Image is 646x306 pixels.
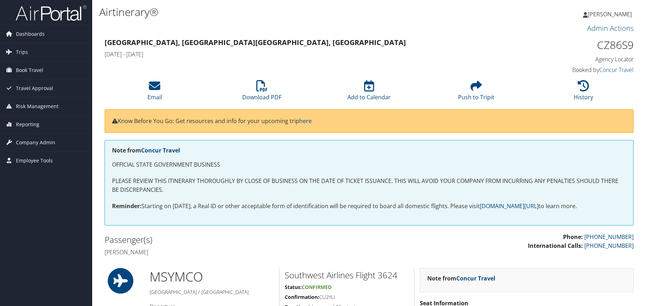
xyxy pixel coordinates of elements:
a: Add to Calendar [347,84,391,101]
strong: International Calls: [528,242,583,250]
span: Reporting [16,116,39,133]
span: Employee Tools [16,152,53,169]
strong: [GEOGRAPHIC_DATA], [GEOGRAPHIC_DATA] [GEOGRAPHIC_DATA], [GEOGRAPHIC_DATA] [105,38,406,47]
h5: [GEOGRAPHIC_DATA] / [GEOGRAPHIC_DATA] [150,289,274,296]
a: History [574,84,593,101]
p: OFFICIAL STATE GOVERNMENT BUSINESS [112,160,626,169]
a: Concur Travel [456,274,495,282]
a: [DOMAIN_NAME][URL] [480,202,539,210]
h4: Booked by [509,66,634,74]
a: [PHONE_NUMBER] [584,242,634,250]
a: Admin Actions [587,23,634,33]
a: Concur Travel [141,146,180,154]
span: Dashboards [16,25,45,43]
span: Travel Approval [16,79,53,97]
strong: Reminder: [112,202,141,210]
a: Push to Tripit [458,84,494,101]
h1: CZ86S9 [509,38,634,52]
h4: [PERSON_NAME] [105,248,364,256]
h4: [DATE] - [DATE] [105,50,499,58]
a: Email [147,84,162,101]
p: Starting on [DATE], a Real ID or other acceptable form of identification will be required to boar... [112,202,626,211]
span: Risk Management [16,98,59,115]
a: Download PDF [242,84,282,101]
h1: Airtinerary® [99,5,459,20]
h2: Passenger(s) [105,234,364,246]
h2: Southwest Airlines Flight 3624 [285,269,409,281]
h1: MSY MCO [150,268,274,286]
strong: Confirmation: [285,294,319,300]
img: airportal-logo.png [16,5,87,21]
strong: Status: [285,284,302,290]
span: [PERSON_NAME] [588,10,632,18]
strong: Note from [112,146,180,154]
strong: Note from [427,274,495,282]
span: Confirmed [302,284,332,290]
p: Know Before You Go: Get resources and info for your upcoming trip [112,117,626,126]
span: Book Travel [16,61,43,79]
a: [PHONE_NUMBER] [584,233,634,241]
p: PLEASE REVIEW THIS ITINERARY THOROUGHLY BY CLOSE OF BUSINESS ON THE DATE OF TICKET ISSUANCE. THIS... [112,177,626,195]
a: Concur Travel [599,66,634,74]
span: Company Admin [16,134,55,151]
h5: CU2YLI [285,294,409,301]
strong: Phone: [563,233,583,241]
span: Trips [16,43,28,61]
h4: Agency Locator [509,55,634,63]
a: [PERSON_NAME] [583,4,639,25]
a: here [299,117,312,125]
